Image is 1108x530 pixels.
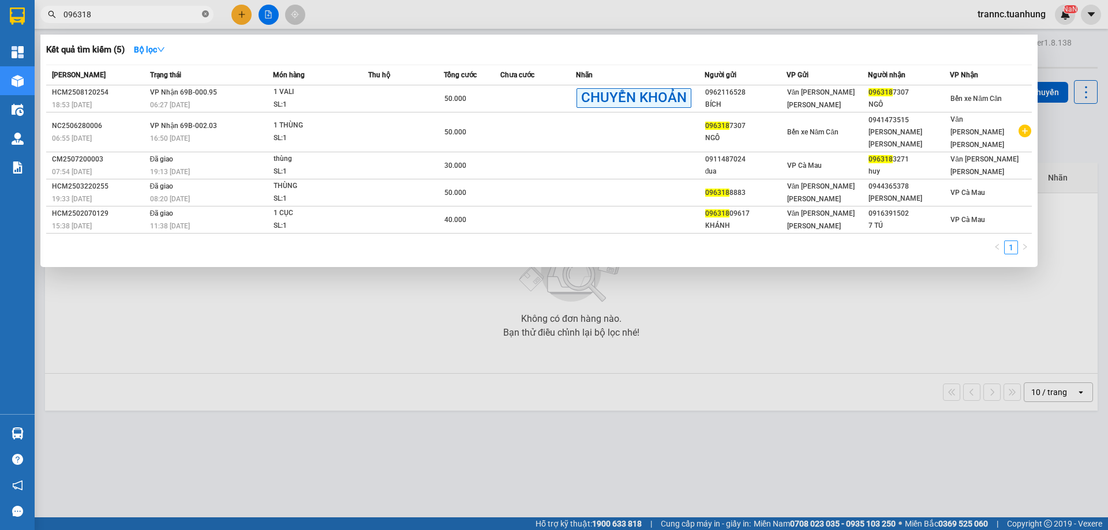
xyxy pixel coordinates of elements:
span: Bến xe Năm Căn [787,128,839,136]
span: 08:20 [DATE] [150,195,190,203]
div: SL: 1 [274,193,360,205]
div: 0941473515 [869,114,949,126]
div: KHÁNH [705,220,786,232]
span: down [157,46,165,54]
img: warehouse-icon [12,427,24,439]
div: NGÔ [705,132,786,144]
span: [PERSON_NAME] [52,71,106,79]
span: 096318 [705,189,729,197]
div: 7307 [869,87,949,99]
div: 0911487024 [705,153,786,166]
b: [PERSON_NAME] [66,7,163,22]
span: Món hàng [273,71,305,79]
div: SL: 1 [274,220,360,232]
span: 50.000 [444,95,466,103]
span: close-circle [202,9,209,20]
button: left [990,240,1004,254]
span: CHUYỂN KHOẢN [577,88,691,107]
div: NC2506280006 [52,120,147,132]
button: right [1018,240,1032,254]
input: Tìm tên, số ĐT hoặc mã đơn [63,8,200,21]
span: plus-circle [1019,125,1031,137]
span: Văn [PERSON_NAME] [PERSON_NAME] [787,182,855,203]
b: GỬI : Bến xe Năm Căn [5,72,163,91]
span: 15:38 [DATE] [52,222,92,230]
div: HCM2508120254 [52,87,147,99]
div: 0916391502 [869,208,949,220]
span: VP Cà Mau [787,161,822,170]
div: 0962116528 [705,87,786,99]
div: đua [705,166,786,178]
span: 50.000 [444,189,466,197]
span: 19:33 [DATE] [52,195,92,203]
span: 06:27 [DATE] [150,101,190,109]
div: 7307 [705,120,786,132]
span: 096318 [869,155,893,163]
span: Người nhận [868,71,905,79]
span: left [994,243,1001,250]
li: Previous Page [990,240,1004,254]
div: 1 CỤC [274,207,360,220]
span: question-circle [12,454,23,465]
div: SL: 1 [274,166,360,178]
span: Chưa cước [500,71,534,79]
span: right [1021,243,1028,250]
h3: Kết quả tìm kiếm ( 5 ) [46,44,125,56]
li: 02839.63.63.63 [5,40,220,54]
span: VP Nhận 69B-002.03 [150,122,217,130]
span: Thu hộ [368,71,390,79]
div: [PERSON_NAME] [869,193,949,205]
span: Đã giao [150,155,174,163]
div: 1 THÙNG [274,119,360,132]
div: 09617 [705,208,786,220]
img: warehouse-icon [12,75,24,87]
div: 1 VALI [274,86,360,99]
button: Bộ lọcdown [125,40,174,59]
span: 18:53 [DATE] [52,101,92,109]
div: 8883 [705,187,786,199]
span: Nhãn [576,71,593,79]
span: Văn [PERSON_NAME] [PERSON_NAME] [787,209,855,230]
span: environment [66,28,76,37]
span: close-circle [202,10,209,17]
span: 06:55 [DATE] [52,134,92,142]
span: Trạng thái [150,71,181,79]
span: 11:38 [DATE] [150,222,190,230]
span: 19:13 [DATE] [150,168,190,176]
span: Văn [PERSON_NAME] [PERSON_NAME] [950,155,1019,176]
div: BÍCH [705,99,786,111]
img: dashboard-icon [12,46,24,58]
span: search [48,10,56,18]
span: 40.000 [444,216,466,224]
div: CM2507200003 [52,153,147,166]
div: 7 TÚ [869,220,949,232]
span: Văn [PERSON_NAME] [PERSON_NAME] [950,115,1004,149]
div: thùng [274,153,360,166]
span: Văn [PERSON_NAME] [PERSON_NAME] [787,88,855,109]
img: warehouse-icon [12,133,24,145]
span: VP Gửi [787,71,808,79]
li: 85 [PERSON_NAME] [5,25,220,40]
div: HCM2502070129 [52,208,147,220]
span: Bến xe Năm Căn [950,95,1002,103]
div: SL: 1 [274,132,360,145]
div: SL: 1 [274,99,360,111]
img: solution-icon [12,161,24,174]
strong: Bộ lọc [134,45,165,54]
li: Next Page [1018,240,1032,254]
span: 50.000 [444,128,466,136]
div: huy [869,166,949,178]
span: 096318 [869,88,893,96]
span: 07:54 [DATE] [52,168,92,176]
span: 096318 [705,209,729,217]
div: [PERSON_NAME] [PERSON_NAME] [869,126,949,151]
li: 1 [1004,240,1018,254]
div: HCM2503220255 [52,181,147,193]
div: THÙNG [274,180,360,193]
span: message [12,506,23,517]
img: warehouse-icon [12,104,24,116]
span: Đã giao [150,182,174,190]
span: 096318 [705,122,729,130]
span: phone [66,42,76,51]
div: NGÔ [869,99,949,111]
